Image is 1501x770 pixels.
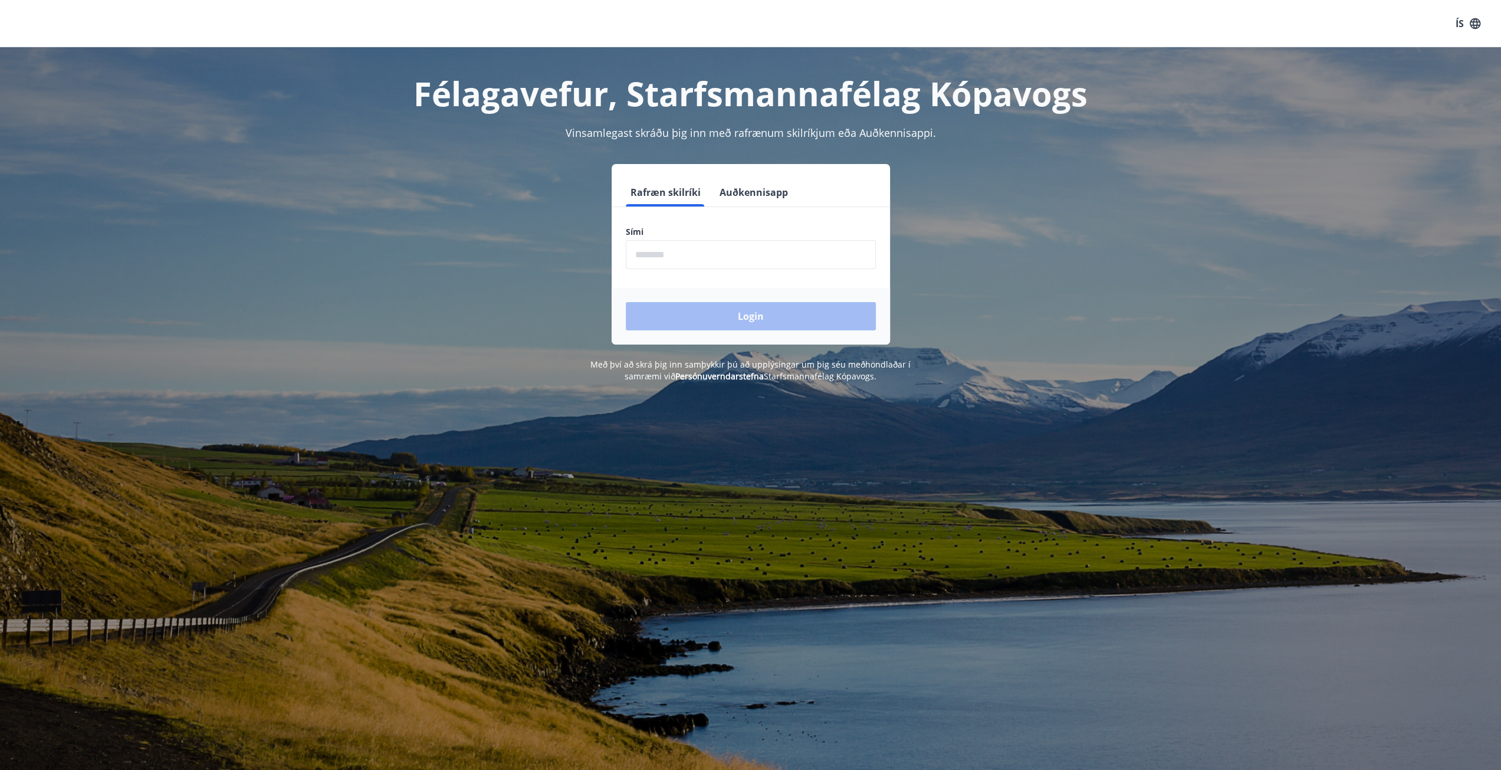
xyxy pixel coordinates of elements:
a: Persónuverndarstefna [675,371,764,382]
button: Rafræn skilríki [626,178,705,207]
span: Vinsamlegast skráðu þig inn með rafrænum skilríkjum eða Auðkennisappi. [566,126,936,140]
button: Auðkennisapp [715,178,793,207]
label: Sími [626,226,876,238]
span: Með því að skrá þig inn samþykkir þú að upplýsingar um þig séu meðhöndlaðar í samræmi við Starfsm... [590,359,911,382]
button: ÍS [1449,13,1487,34]
h1: Félagavefur, Starfsmannafélag Kópavogs [340,71,1161,116]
